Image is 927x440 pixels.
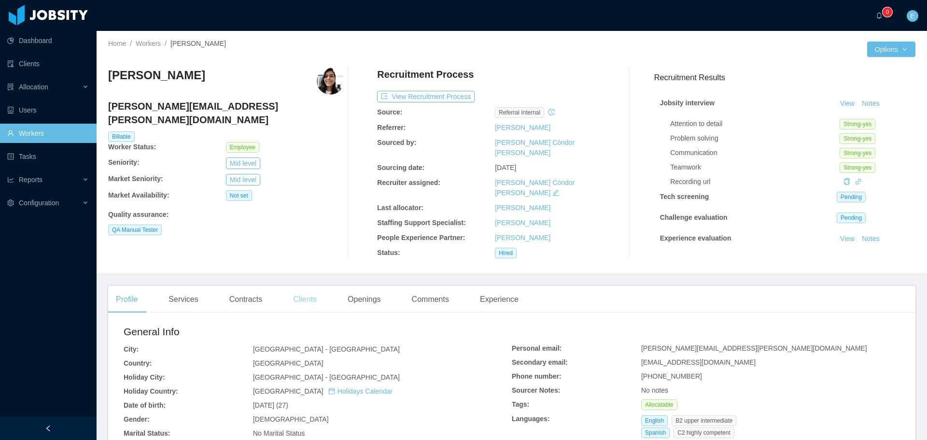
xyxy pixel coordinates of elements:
[670,133,840,143] div: Problem solving
[472,286,526,313] div: Experience
[910,10,914,22] span: E
[124,387,178,395] b: Holiday Country:
[512,372,562,380] b: Phone number:
[641,427,670,438] span: Spanish
[377,249,400,256] b: Status:
[170,40,226,47] span: [PERSON_NAME]
[670,162,840,172] div: Teamwork
[670,177,840,187] div: Recording url
[840,119,875,129] span: Strong-yes
[124,415,150,423] b: Gender:
[328,387,393,395] a: icon: calendarHolidays Calendar
[512,386,560,394] b: Sourcer Notes:
[858,255,884,267] button: Notes
[641,399,677,410] span: Allocatable
[377,219,466,227] b: Staffing Support Specialist:
[670,119,840,129] div: Attention to detail
[124,345,139,353] b: City:
[858,233,884,245] button: Notes
[377,204,423,212] b: Last allocator:
[660,234,731,242] strong: Experience evaluation
[108,68,205,83] h3: [PERSON_NAME]
[222,286,270,313] div: Contracts
[136,40,161,47] a: Workers
[867,42,915,57] button: Optionsicon: down
[660,193,709,200] strong: Tech screening
[495,124,550,131] a: [PERSON_NAME]
[108,131,135,142] span: Billable
[840,133,875,144] span: Strong-yes
[377,91,475,102] button: icon: exportView Recruitment Process
[7,54,89,73] a: icon: auditClients
[253,345,400,353] span: [GEOGRAPHIC_DATA] - [GEOGRAPHIC_DATA]
[512,344,562,352] b: Personal email:
[108,40,126,47] a: Home
[858,98,884,110] button: Notes
[654,71,915,84] h3: Recruitment Results
[7,124,89,143] a: icon: userWorkers
[641,415,668,426] span: English
[253,429,305,437] span: No Marital Status
[226,157,260,169] button: Mid level
[19,199,59,207] span: Configuration
[7,84,14,90] i: icon: solution
[495,219,550,227] a: [PERSON_NAME]
[108,225,162,235] span: QA Manual Tester
[124,401,166,409] b: Date of birth:
[253,387,393,395] span: [GEOGRAPHIC_DATA]
[512,415,550,423] b: Languages:
[226,190,252,201] span: Not set
[108,99,344,127] h4: [PERSON_NAME][EMAIL_ADDRESS][PERSON_NAME][DOMAIN_NAME]
[837,192,866,202] span: Pending
[340,286,389,313] div: Openings
[495,204,550,212] a: [PERSON_NAME]
[404,286,457,313] div: Comments
[377,179,440,186] b: Recruiter assigned:
[377,124,406,131] b: Referrer:
[377,234,465,241] b: People Experience Partner:
[253,359,323,367] span: [GEOGRAPHIC_DATA]
[161,286,206,313] div: Services
[377,108,402,116] b: Source:
[843,178,850,185] i: icon: copy
[285,286,324,313] div: Clients
[495,107,544,118] span: Referral internal
[253,415,329,423] span: [DEMOGRAPHIC_DATA]
[328,388,335,395] i: icon: calendar
[124,373,165,381] b: Holiday City:
[108,175,163,183] b: Market Seniority:
[672,415,736,426] span: B2 upper intermediate
[855,178,862,185] a: icon: link
[226,174,260,185] button: Mid level
[124,429,170,437] b: Marital Status:
[7,199,14,206] i: icon: setting
[253,401,288,409] span: [DATE] (27)
[108,158,140,166] b: Seniority:
[495,234,550,241] a: [PERSON_NAME]
[108,143,156,151] b: Worker Status:
[837,235,858,242] a: View
[548,109,555,115] i: icon: history
[377,164,424,171] b: Sourcing date:
[108,211,169,218] b: Quality assurance :
[7,176,14,183] i: icon: line-chart
[670,148,840,158] div: Communication
[876,12,883,19] i: icon: bell
[674,427,734,438] span: C2 highly competent
[660,99,715,107] strong: Jobsity interview
[840,148,875,158] span: Strong-yes
[7,100,89,120] a: icon: robotUsers
[377,68,474,81] h4: Recruitment Process
[837,99,858,107] a: View
[124,324,512,340] h2: General Info
[317,68,344,95] img: 3f524940-97b2-4eb0-8572-c28023ce1c9c_68714228901b3-400w.png
[7,31,89,50] a: icon: pie-chartDashboard
[226,142,259,153] span: Employee
[377,93,475,100] a: icon: exportView Recruitment Process
[512,400,529,408] b: Tags:
[641,358,756,366] span: [EMAIL_ADDRESS][DOMAIN_NAME]
[883,7,892,17] sup: 0
[641,386,668,394] span: No notes
[495,139,575,156] a: [PERSON_NAME] Cóndor [PERSON_NAME]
